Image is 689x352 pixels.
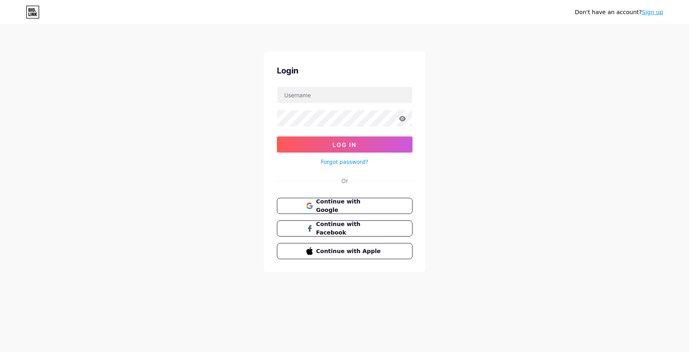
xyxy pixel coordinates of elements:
[341,176,348,185] div: Or
[333,141,356,148] span: Log In
[277,136,413,153] button: Log In
[277,87,412,103] input: Username
[277,220,413,237] button: Continue with Facebook
[642,9,663,15] a: Sign up
[277,243,413,259] button: Continue with Apple
[316,197,383,214] span: Continue with Google
[316,220,383,237] span: Continue with Facebook
[575,8,663,17] div: Don't have an account?
[277,198,413,214] button: Continue with Google
[321,157,368,166] a: Forgot password?
[277,65,413,77] div: Login
[316,247,383,256] span: Continue with Apple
